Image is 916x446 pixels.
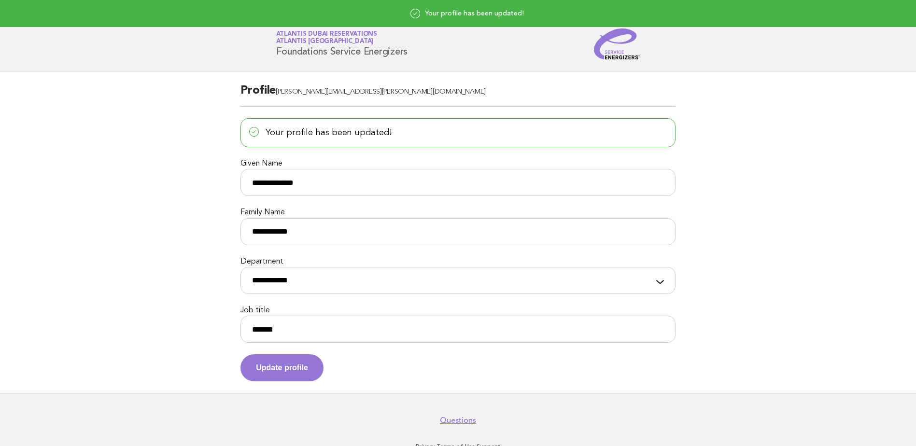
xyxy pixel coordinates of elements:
[276,88,486,96] span: [PERSON_NAME][EMAIL_ADDRESS][PERSON_NAME][DOMAIN_NAME]
[594,28,640,59] img: Service Energizers
[240,257,676,267] label: Department
[276,31,408,56] h1: Foundations Service Energizers
[240,118,676,147] p: Your profile has been updated!
[240,354,324,381] button: Update profile
[240,83,676,107] h2: Profile
[276,39,374,45] span: Atlantis [GEOGRAPHIC_DATA]
[440,416,476,425] a: Questions
[240,306,676,316] label: Job title
[276,31,377,44] a: Atlantis Dubai ReservationsAtlantis [GEOGRAPHIC_DATA]
[240,208,676,218] label: Family Name
[240,159,676,169] label: Given Name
